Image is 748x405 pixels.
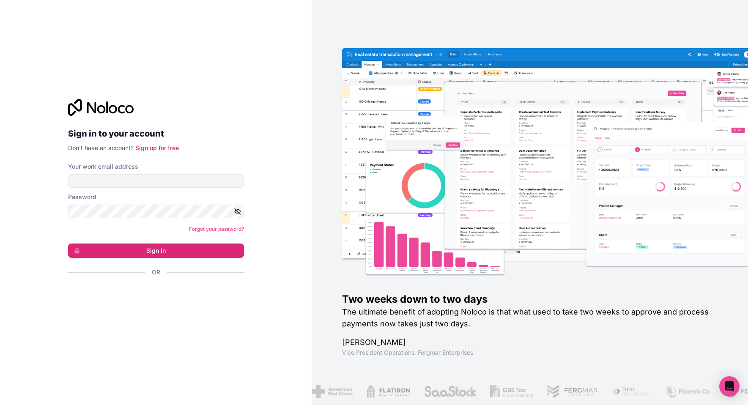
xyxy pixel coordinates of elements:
a: Forgot your password? [189,226,244,232]
label: Password [68,193,96,201]
span: Or [152,268,160,276]
h2: Sign in to your account [68,126,244,141]
img: /assets/fiera-fwj2N5v4.png [612,385,652,398]
input: Password [68,205,244,218]
img: /assets/fergmar-CudnrXN5.png [547,385,598,398]
label: Your work email address [68,162,138,171]
button: Sign in [68,244,244,258]
input: Email address [68,174,244,188]
img: /assets/gbstax-C-GtDUiK.png [490,385,533,398]
a: Sign up for free [135,144,179,151]
h1: Two weeks down to two days [342,293,721,306]
iframe: Schaltfläche „Über Google anmelden“ [64,286,241,304]
h2: The ultimate benefit of adopting Noloco is that what used to take two weeks to approve and proces... [342,306,721,330]
img: /assets/phoenix-BREaitsQ.png [665,385,710,398]
img: /assets/american-red-cross-BAupjrZR.png [312,385,353,398]
div: Open Intercom Messenger [719,376,740,397]
span: Don't have an account? [68,144,134,151]
img: /assets/saastock-C6Zbiodz.png [424,385,477,398]
h1: Vice President Operations , Fergmar Enterprises [342,348,721,357]
img: /assets/flatiron-C8eUkumj.png [366,385,410,398]
h1: [PERSON_NAME] [342,337,721,348]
